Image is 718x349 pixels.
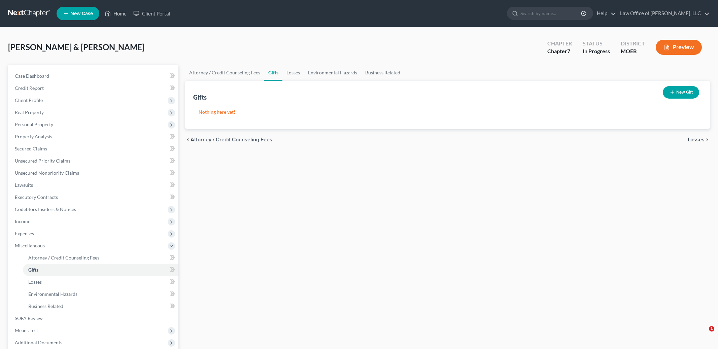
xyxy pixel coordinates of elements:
span: Real Property [15,109,44,115]
a: Gifts [23,264,178,276]
button: Preview [656,40,702,55]
span: 1 [709,326,714,331]
a: Case Dashboard [9,70,178,82]
span: Unsecured Priority Claims [15,158,70,164]
a: Business Related [361,65,404,81]
a: Losses [282,65,304,81]
span: Client Profile [15,97,43,103]
span: Miscellaneous [15,243,45,248]
div: Chapter [547,47,572,55]
a: Gifts [264,65,282,81]
span: Credit Report [15,85,44,91]
span: 7 [567,48,570,54]
button: Losses chevron_right [688,137,710,142]
div: In Progress [583,47,610,55]
span: Personal Property [15,121,53,127]
span: Means Test [15,327,38,333]
span: Business Related [28,303,63,309]
span: Case Dashboard [15,73,49,79]
a: Home [101,7,130,20]
div: Chapter [547,40,572,47]
span: Unsecured Nonpriority Claims [15,170,79,176]
span: SOFA Review [15,315,43,321]
a: Secured Claims [9,143,178,155]
a: Property Analysis [9,131,178,143]
span: [PERSON_NAME] & [PERSON_NAME] [8,42,144,52]
a: Help [593,7,616,20]
p: Nothing here yet! [199,109,696,115]
a: Unsecured Priority Claims [9,155,178,167]
div: Gifts [193,93,207,101]
span: New Case [70,11,93,16]
span: Losses [28,279,42,285]
span: Lawsuits [15,182,33,188]
span: Attorney / Credit Counseling Fees [191,137,272,142]
a: Credit Report [9,82,178,94]
span: Additional Documents [15,340,62,345]
div: MOEB [621,47,645,55]
i: chevron_right [705,137,710,142]
a: Unsecured Nonpriority Claims [9,167,178,179]
a: Law Office of [PERSON_NAME], LLC [617,7,710,20]
button: New Gift [663,86,699,99]
a: Business Related [23,300,178,312]
a: Attorney / Credit Counseling Fees [185,65,264,81]
input: Search by name... [520,7,582,20]
a: Client Portal [130,7,174,20]
a: Environmental Hazards [304,65,361,81]
a: Lawsuits [9,179,178,191]
div: Status [583,40,610,47]
span: Codebtors Insiders & Notices [15,206,76,212]
span: Executory Contracts [15,194,58,200]
span: Attorney / Credit Counseling Fees [28,255,99,260]
span: Expenses [15,231,34,236]
span: Income [15,218,30,224]
button: chevron_left Attorney / Credit Counseling Fees [185,137,272,142]
iframe: Intercom live chat [695,326,711,342]
a: Executory Contracts [9,191,178,203]
a: Environmental Hazards [23,288,178,300]
span: Secured Claims [15,146,47,151]
span: Gifts [28,267,38,273]
i: chevron_left [185,137,191,142]
a: Losses [23,276,178,288]
a: Attorney / Credit Counseling Fees [23,252,178,264]
span: Losses [688,137,705,142]
span: Environmental Hazards [28,291,77,297]
a: SOFA Review [9,312,178,324]
div: District [621,40,645,47]
span: Property Analysis [15,134,52,139]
